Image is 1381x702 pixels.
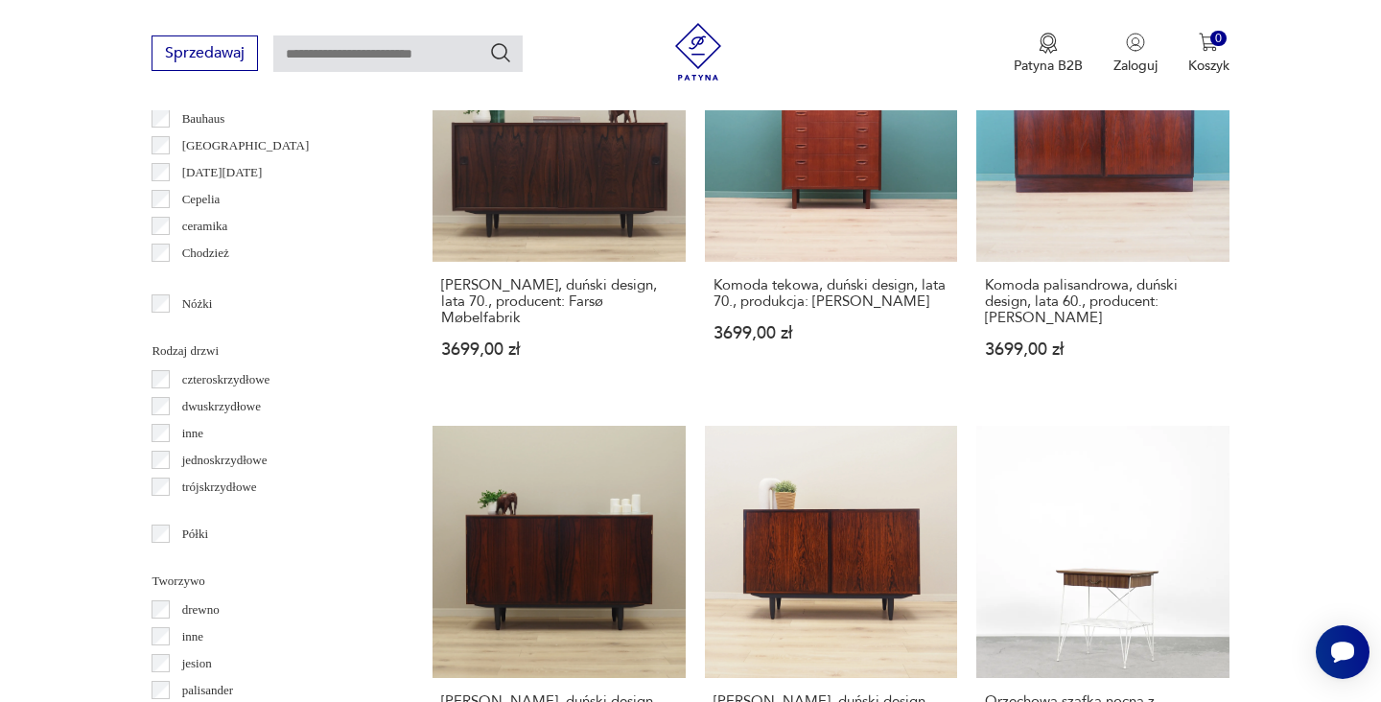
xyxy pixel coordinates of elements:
h3: Komoda tekowa, duński design, lata 70., produkcja: [PERSON_NAME] [714,277,948,310]
p: Rodzaj drzwi [152,340,386,362]
button: Zaloguj [1113,33,1158,75]
p: Koszyk [1188,57,1229,75]
p: Półki [182,524,208,545]
div: 0 [1210,31,1227,47]
h3: [PERSON_NAME], duński design, lata 70., producent: Farsø Møbelfabrik [441,277,676,326]
p: Bauhaus [182,108,225,129]
img: Ikona koszyka [1199,33,1218,52]
a: Ikona medaluPatyna B2B [1014,33,1083,75]
p: Tworzywo [152,571,386,592]
a: Sprzedawaj [152,48,258,61]
p: [GEOGRAPHIC_DATA] [182,135,310,156]
button: Sprzedawaj [152,35,258,71]
p: trójskrzydłowe [182,477,257,498]
p: jednoskrzydłowe [182,450,268,471]
p: inne [182,423,203,444]
button: Patyna B2B [1014,33,1083,75]
p: jesion [182,653,212,674]
p: 3699,00 zł [441,341,676,358]
a: Komoda palisandrowa, duński design, lata 60., producent: Omann JunKomoda palisandrowa, duński des... [976,9,1229,394]
p: 3699,00 zł [714,325,948,341]
img: Ikonka użytkownika [1126,33,1145,52]
p: Chodzież [182,243,229,264]
p: Ćmielów [182,269,228,291]
iframe: Smartsupp widget button [1316,625,1369,679]
button: 0Koszyk [1188,33,1229,75]
a: Szafka palisandrowa, duński design, lata 70., producent: Farsø Møbelfabrik[PERSON_NAME], duński d... [433,9,685,394]
p: dwuskrzydłowe [182,396,261,417]
p: czteroskrzydłowe [182,369,270,390]
button: Szukaj [489,41,512,64]
img: Patyna - sklep z meblami i dekoracjami vintage [669,23,727,81]
h3: Komoda palisandrowa, duński design, lata 60., producent: [PERSON_NAME] [985,277,1220,326]
p: Nóżki [182,293,213,315]
a: Komoda tekowa, duński design, lata 70., produkcja: DaniaKomoda tekowa, duński design, lata 70., p... [705,9,957,394]
p: inne [182,626,203,647]
p: 3699,00 zł [985,341,1220,358]
p: Cepelia [182,189,221,210]
p: Zaloguj [1113,57,1158,75]
p: Patyna B2B [1014,57,1083,75]
img: Ikona medalu [1039,33,1058,54]
p: palisander [182,680,233,701]
p: drewno [182,599,220,620]
p: [DATE][DATE] [182,162,263,183]
p: ceramika [182,216,228,237]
